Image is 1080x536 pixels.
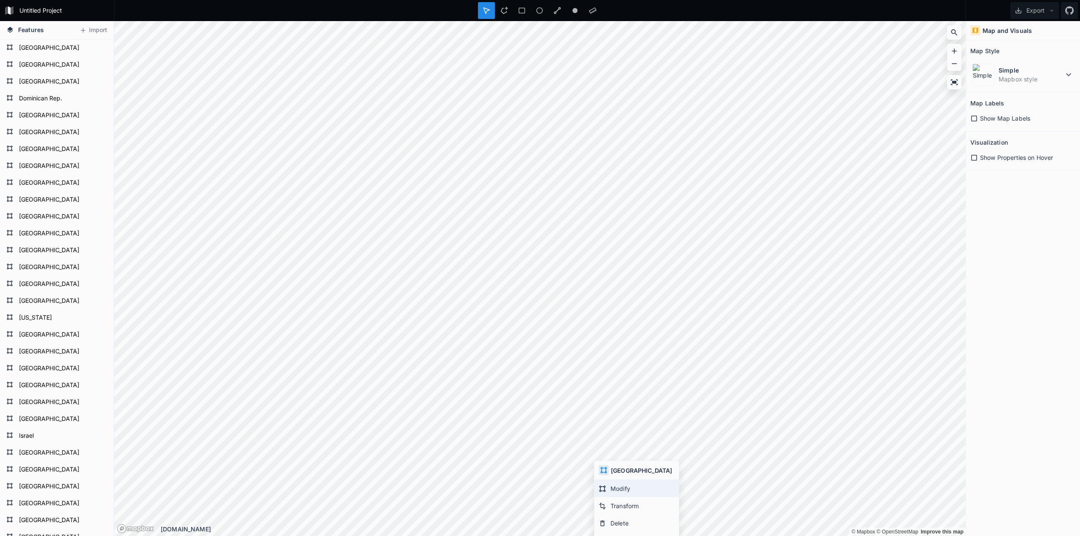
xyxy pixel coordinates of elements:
a: Mapbox [851,529,875,535]
h2: Map Labels [970,97,1004,110]
span: Show Properties on Hover [980,153,1053,162]
span: Features [18,25,44,34]
h2: Map Style [970,44,999,57]
dd: Mapbox style [999,75,1064,83]
a: OpenStreetMap [877,529,918,535]
a: Map feedback [921,529,964,535]
h2: Visualization [970,136,1008,149]
div: [DOMAIN_NAME] [161,525,966,533]
button: Import [75,24,111,37]
h4: Map and Visuals [983,26,1032,35]
a: Mapbox logo [117,524,154,533]
div: Transform [594,497,679,514]
h4: [GEOGRAPHIC_DATA] [611,466,672,475]
span: Show Map Labels [980,114,1030,123]
div: Modify [594,480,679,497]
button: Export [1010,2,1059,19]
dt: Simple [999,66,1064,75]
div: Delete [594,514,679,532]
img: Simple [972,64,994,86]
